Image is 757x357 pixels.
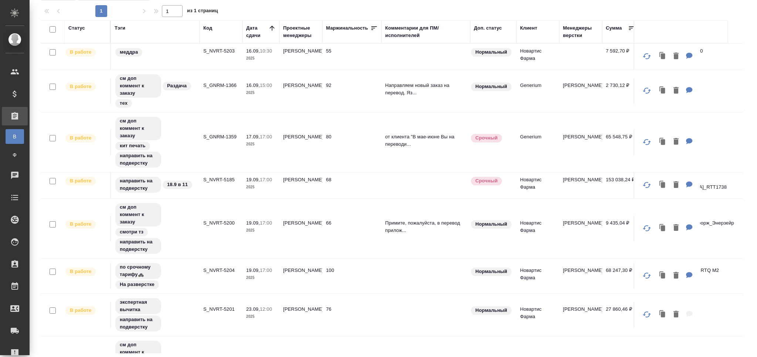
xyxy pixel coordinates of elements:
p: 2025 [246,274,276,282]
button: Удалить [670,49,682,64]
p: см доп коммент к заказу [120,203,157,226]
p: см доп коммент к заказу [120,117,157,139]
button: Клонировать [656,268,670,283]
div: Выставляет ПМ после принятия заказа от КМа [65,133,106,143]
button: Клонировать [656,220,670,236]
td: 100 [322,263,381,289]
button: Клонировать [656,178,670,193]
button: Обновить [638,306,656,323]
p: 17:00 [260,177,272,182]
td: 76 [322,302,381,328]
div: Код [203,24,212,32]
div: Проектные менеджеры [283,24,319,39]
button: Удалить [670,134,682,149]
td: [PERSON_NAME] [279,129,322,155]
p: S_GNRM-1359 [203,133,239,141]
p: Нормальный [475,48,507,56]
p: В работе [70,268,91,275]
button: Для КМ: for trans RTT 2380 Risarg RTQ M2 [682,268,696,283]
div: Сумма [606,24,622,32]
p: 16.09, [246,82,260,88]
td: 68 [322,172,381,198]
p: Новартис Фарма [520,176,556,191]
p: В работе [70,177,91,185]
span: из 1 страниц [187,6,218,17]
p: меддра [120,48,138,56]
a: Ф [6,148,24,162]
div: Выставляет ПМ после принятия заказа от КМа [65,176,106,186]
p: S_NVRT-5185 [203,176,239,183]
button: Для КМ: в перевод до 16 сентября 10.30 [682,49,696,64]
p: В работе [70,48,91,56]
p: направить на подверстку [120,177,157,192]
p: 2025 [246,227,276,234]
p: 2025 [246,313,276,320]
td: [PERSON_NAME] [279,263,322,289]
p: Нормальный [475,307,507,314]
p: Нормальный [475,220,507,228]
button: Удалить [670,178,682,193]
p: S_NVRT-5204 [203,267,239,274]
p: от клиента "В мае-июне Вы на переводи... [385,133,466,148]
p: 2025 [246,183,276,191]
p: 17.09, [246,134,260,139]
button: Удалить [670,268,682,283]
td: 68 247,30 ₽ [602,263,639,289]
p: 19.09, [246,177,260,182]
div: Выставляет ПМ после принятия заказа от КМа [65,47,106,57]
p: [PERSON_NAME] [563,219,598,227]
td: [PERSON_NAME] [279,216,322,242]
p: Раздача [167,82,187,90]
div: Статус [68,24,85,32]
p: [PERSON_NAME] [563,82,598,89]
button: Обновить [638,82,656,100]
p: Новартис Фарма [520,47,556,62]
p: На разверстке [120,281,155,288]
p: В работе [70,220,91,228]
p: Нормальный [475,83,507,90]
td: 9 435,04 ₽ [602,216,639,242]
td: 7 592,70 ₽ [602,44,639,70]
div: Выставляется автоматически, если на указанный объем услуг необходимо больше времени в стандартном... [470,176,513,186]
p: 15:00 [260,82,272,88]
td: [PERSON_NAME] [279,172,322,198]
p: В работе [70,134,91,142]
p: Примите, пожалуйста, в перевод прилож... [385,219,466,234]
a: В [6,129,24,144]
p: S_NVRT-5201 [203,306,239,313]
p: 18.9 в 11 [167,181,188,188]
p: 2025 [246,89,276,97]
button: Обновить [638,219,656,237]
td: 92 [322,78,381,104]
div: Статус по умолчанию для стандартных заказов [470,306,513,316]
button: Обновить [638,47,656,65]
div: Дата сдачи [246,24,268,39]
p: S_NVRT-5203 [203,47,239,55]
div: Клиент [520,24,537,32]
p: направить на подверстку [120,238,157,253]
p: В работе [70,83,91,90]
div: Выставляет ПМ после принятия заказа от КМа [65,219,106,229]
div: Доп. статус [474,24,502,32]
p: 23.09, [246,306,260,312]
p: В перевод_[MEDICAL_DATA]_RTT1738 [643,176,724,191]
p: по срочному тарифу🚓 [120,263,157,278]
div: Статус по умолчанию для стандартных заказов [470,267,513,277]
p: [PERSON_NAME] [563,306,598,313]
span: В [9,133,20,140]
div: Выставляет ПМ после принятия заказа от КМа [65,82,106,92]
button: Для ПМ: Примите, пожалуйста, в перевод приложенные файлы, перевод на русский язык. Cрок готовност... [682,220,696,236]
div: см доп коммент к заказу, Раздача, тех [115,74,196,108]
p: 17:00 [260,220,272,226]
button: Клонировать [656,134,670,149]
p: Направляем новый заказ на перевод. Яз... [385,82,466,97]
td: 65 548,75 ₽ [602,129,639,155]
p: экспертная вычитка [120,299,157,313]
p: 12:00 [260,306,272,312]
div: направить на подверстку, 18.9 в 11 [115,176,196,193]
td: [PERSON_NAME] [279,44,322,70]
p: тех [120,100,128,107]
p: В работе [70,307,91,314]
p: Новартис_перевод_Эксфорж_Энерзейр Бри... [643,219,724,234]
div: Комментарии для ПМ/исполнителей [385,24,466,39]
